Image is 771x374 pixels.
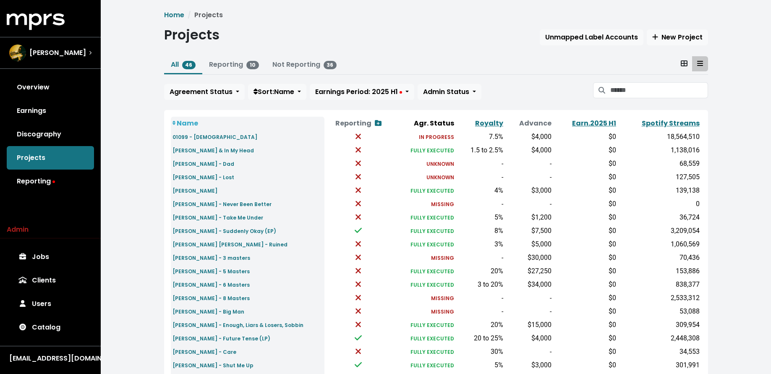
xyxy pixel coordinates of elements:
td: 20 to 25% [456,332,505,345]
td: 2,448,308 [618,332,701,345]
td: $0 [553,144,618,157]
td: 4% [456,184,505,197]
small: FULLY EXECUTED [410,362,454,369]
td: 53,088 [618,305,701,318]
small: FULLY EXECUTED [410,335,454,342]
a: Discography [7,123,94,146]
td: 70,436 [618,251,701,264]
small: [PERSON_NAME] - Future Tense (LP) [172,335,270,342]
small: FULLY EXECUTED [410,147,454,154]
button: Earnings Period: 2025 H1 [310,84,414,100]
td: 0 [618,197,701,211]
td: $0 [553,278,618,291]
button: Admin Status [418,84,481,100]
small: [PERSON_NAME] - Never Been Better [172,201,272,208]
td: 2,533,312 [618,291,701,305]
input: Search projects [610,82,708,98]
td: - [505,170,554,184]
a: Catalog [7,316,94,339]
small: UNKNOWN [426,160,454,167]
td: - [505,157,554,170]
small: [PERSON_NAME] - Suddenly Okay (EP) [172,228,276,235]
td: 5% [456,358,505,372]
button: Sort:Name [248,84,306,100]
span: 10 [246,61,259,69]
td: $0 [553,251,618,264]
td: $0 [553,305,618,318]
a: Jobs [7,245,94,269]
a: [PERSON_NAME] - Take Me Under [172,212,263,222]
div: [EMAIL_ADDRESS][DOMAIN_NAME] [9,353,91,364]
a: All46 [171,60,196,69]
small: FULLY EXECUTED [410,228,454,235]
a: Spotify Streams [642,118,700,128]
a: Reporting10 [209,60,259,69]
button: [EMAIL_ADDRESS][DOMAIN_NAME] [7,353,94,364]
span: $34,000 [528,280,551,288]
small: [PERSON_NAME] & In My Head [172,147,254,154]
td: 20% [456,318,505,332]
span: $1,200 [531,213,551,221]
a: [PERSON_NAME] - Never Been Better [172,199,272,209]
small: [PERSON_NAME] - Dad [172,160,234,167]
a: [PERSON_NAME] - Enough, Liars & Losers, Sobbin [172,320,303,330]
a: [PERSON_NAME] - 5 Masters [172,266,250,276]
small: [PERSON_NAME] - Shut Me Up [172,362,254,369]
td: $0 [553,197,618,211]
span: Sort: Name [254,87,294,97]
small: [PERSON_NAME] - 6 Masters [172,281,250,288]
th: Agr. Status [392,117,456,130]
td: - [456,157,505,170]
h1: Projects [164,27,220,43]
small: 01099 - [DEMOGRAPHIC_DATA] [172,133,257,141]
span: 36 [324,61,337,69]
a: [PERSON_NAME] [172,186,217,195]
a: mprs logo [7,16,65,26]
td: - [505,291,554,305]
small: [PERSON_NAME] - 8 Masters [172,295,250,302]
td: 3% [456,238,505,251]
small: MISSING [431,254,454,262]
a: [PERSON_NAME] - Big Man [172,306,244,316]
td: 309,954 [618,318,701,332]
span: Admin Status [423,87,469,97]
span: New Project [652,32,703,42]
td: $0 [553,170,618,184]
a: Home [164,10,184,20]
span: $27,250 [528,267,551,275]
a: [PERSON_NAME] - 6 Masters [172,280,250,289]
a: Overview [7,76,94,99]
nav: breadcrumb [164,10,708,20]
td: $0 [553,224,618,238]
td: - [505,197,554,211]
td: 301,991 [618,358,701,372]
td: - [505,305,554,318]
td: 1.5 to 2.5% [456,144,505,157]
th: Advance [505,117,554,130]
a: [PERSON_NAME] - Care [172,347,236,356]
td: 8% [456,224,505,238]
span: $3,000 [531,186,551,194]
button: Agreement Status [164,84,245,100]
span: $7,500 [531,227,551,235]
td: 838,377 [618,278,701,291]
td: - [505,345,554,358]
td: 30% [456,345,505,358]
a: [PERSON_NAME] [PERSON_NAME] - Ruined [172,239,287,249]
a: Users [7,292,94,316]
td: 127,505 [618,170,701,184]
li: Projects [184,10,223,20]
small: MISSING [431,201,454,208]
small: FULLY EXECUTED [410,281,454,288]
small: MISSING [431,295,454,302]
a: [PERSON_NAME] - Dad [172,159,234,168]
img: The selected account / producer [9,44,26,61]
td: 3 to 20% [456,278,505,291]
td: 153,886 [618,264,701,278]
a: [PERSON_NAME] - Lost [172,172,234,182]
small: FULLY EXECUTED [410,241,454,248]
a: [PERSON_NAME] - Future Tense (LP) [172,333,270,343]
td: $0 [553,211,618,224]
small: FULLY EXECUTED [410,268,454,275]
th: Name [171,117,325,130]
